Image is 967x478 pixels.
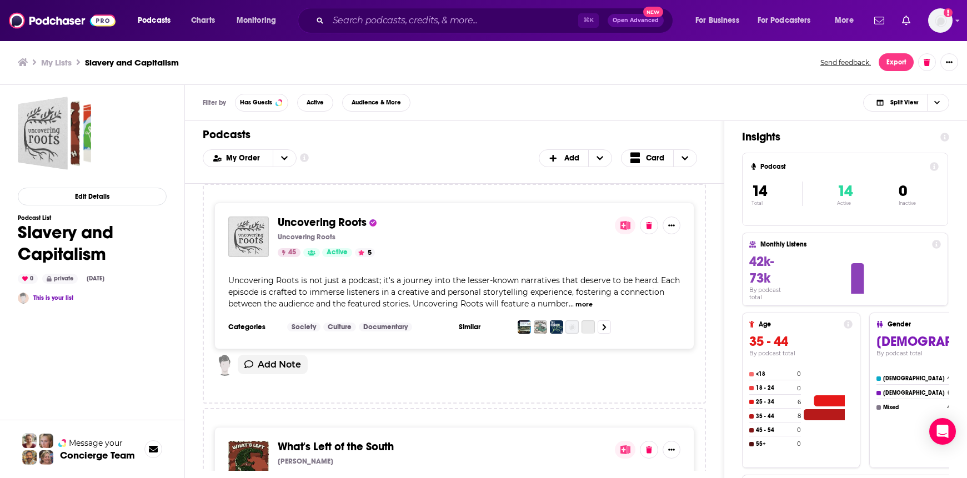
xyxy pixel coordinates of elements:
[226,154,264,162] span: My Order
[899,200,916,206] p: Inactive
[756,385,795,391] h4: 18 - 24
[534,320,547,334] img: Shul'Salfa
[608,14,664,27] button: Open AdvancedNew
[621,149,698,167] h2: Choose View
[41,57,72,68] h3: My Lists
[359,323,412,331] a: Documentary
[22,450,37,465] img: Jon Profile
[287,323,320,331] a: Society
[797,385,801,392] h4: 0
[899,182,907,200] span: 0
[60,450,135,461] h3: Concierge Team
[138,13,171,28] span: Podcasts
[928,8,953,33] span: Logged in as Lizmwetzel
[328,12,578,29] input: Search podcasts, credits, & more...
[564,154,579,162] span: Add
[550,320,563,334] img: The Branch
[944,8,953,17] svg: Add a profile image
[797,370,801,378] h4: 0
[9,10,116,31] img: Podchaser - Follow, Share and Rate Podcasts
[69,437,123,449] span: Message your
[948,389,951,396] h4: 6
[883,390,945,396] h4: [DEMOGRAPHIC_DATA]
[646,154,664,162] span: Card
[18,214,167,222] h3: Podcast List
[756,399,795,405] h4: 25 - 34
[947,404,951,411] h4: 4
[863,94,949,112] button: Choose View
[240,99,272,105] span: Has Guests
[742,130,931,144] h1: Insights
[940,53,958,71] button: Show More Button
[258,359,301,370] span: Add Note
[663,441,680,459] button: Show More Button
[238,355,308,374] button: Add Note
[214,355,236,376] img: user avatar
[18,293,29,304] img: Liz
[565,320,579,334] img: harmony through diversity
[237,13,276,28] span: Monitoring
[518,320,531,334] img: Stand for Peace: MLK Middle East Peace Forum
[749,286,795,301] h4: By podcast total
[18,97,91,170] a: Slavery and Capitalism
[870,11,889,30] a: Show notifications dropdown
[756,413,795,420] h4: 35 - 44
[663,217,680,234] button: Show More Button
[797,426,801,434] h4: 0
[837,182,853,200] span: 14
[18,188,167,205] button: Edit Details
[355,248,375,257] button: 5
[85,57,179,68] h3: Slavery and Capitalism
[229,12,290,29] button: open menu
[203,99,226,107] h3: Filter by
[342,94,410,112] button: Audience & More
[228,275,680,309] span: Uncovering Roots is not just a podcast; it's a journey into the lesser-known narratives that dese...
[39,450,53,465] img: Barbara Profile
[33,294,73,301] a: This is your list
[278,441,394,453] a: What's Left of the South
[750,12,827,29] button: open menu
[569,299,574,309] span: ...
[756,441,795,447] h4: 55+
[756,371,795,378] h4: <18
[273,150,296,167] button: open menu
[235,94,288,112] button: Has Guests
[827,12,868,29] button: open menu
[883,404,945,411] h4: Mixed
[695,13,739,28] span: For Business
[203,154,273,162] button: open menu
[928,8,953,33] button: Show profile menu
[928,8,953,33] img: User Profile
[760,240,927,248] h4: Monthly Listens
[539,149,612,167] h2: + Add
[278,248,300,257] a: 45
[288,247,296,258] span: 45
[308,8,684,33] div: Search podcasts, credits, & more...
[184,12,222,29] a: Charts
[278,217,367,229] a: Uncovering Roots
[228,323,278,331] h3: Categories
[929,418,956,445] div: Open Intercom Messenger
[297,94,333,112] button: Active
[837,200,853,206] p: Active
[749,350,853,357] h4: By podcast total
[798,412,801,420] h4: 8
[22,434,37,448] img: Sydney Profile
[228,217,269,257] img: Uncovering Roots
[760,163,925,170] h4: Podcast
[749,333,853,350] h3: 35 - 44
[582,320,595,361] a: Sport Industry Series Podcast
[327,247,348,258] span: Active
[39,434,53,448] img: Jules Profile
[300,153,309,163] a: Show additional information
[191,13,215,28] span: Charts
[947,375,951,382] h4: 4
[758,13,811,28] span: For Podcasters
